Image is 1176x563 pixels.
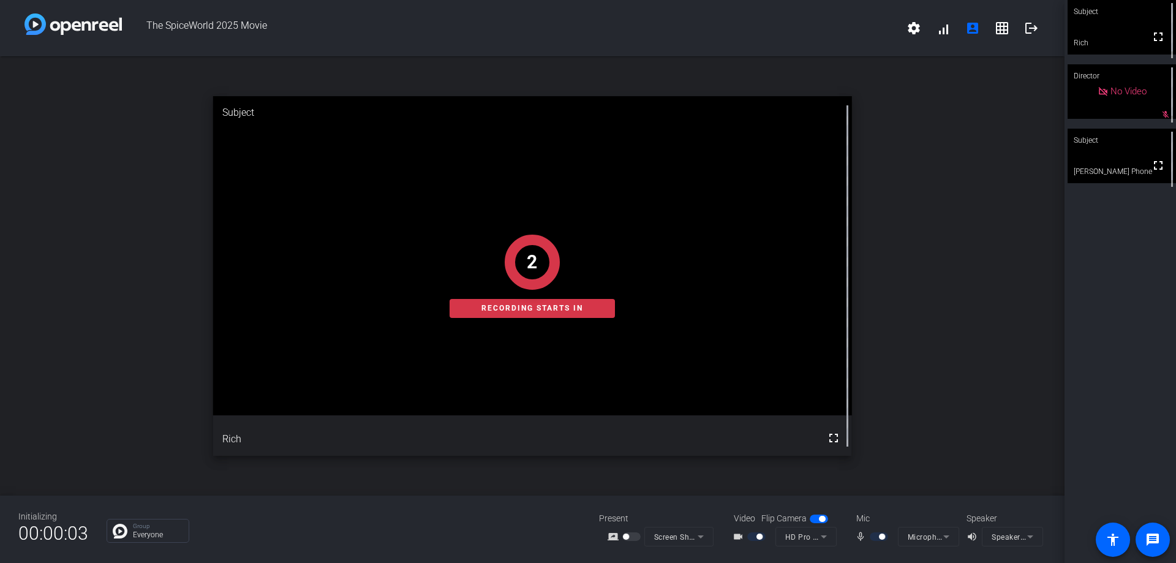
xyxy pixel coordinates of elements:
[995,21,1009,36] mat-icon: grid_on
[133,531,183,538] p: Everyone
[967,529,981,544] mat-icon: volume_up
[133,523,183,529] p: Group
[965,21,980,36] mat-icon: account_box
[599,512,722,525] div: Present
[1151,29,1166,44] mat-icon: fullscreen
[1024,21,1039,36] mat-icon: logout
[1151,158,1166,173] mat-icon: fullscreen
[907,21,921,36] mat-icon: settings
[24,13,122,35] img: white-gradient.svg
[608,529,622,544] mat-icon: screen_share_outline
[855,529,870,544] mat-icon: mic_none
[113,524,127,538] img: Chat Icon
[844,512,967,525] div: Mic
[967,512,1040,525] div: Speaker
[1145,532,1160,547] mat-icon: message
[18,510,88,523] div: Initializing
[1106,532,1120,547] mat-icon: accessibility
[1110,86,1147,97] span: No Video
[122,13,899,43] span: The SpiceWorld 2025 Movie
[213,96,852,129] div: Subject
[1068,129,1176,152] div: Subject
[18,518,88,548] span: 00:00:03
[1068,64,1176,88] div: Director
[733,529,747,544] mat-icon: videocam_outline
[450,299,615,318] div: Recording starts in
[929,13,958,43] button: signal_cellular_alt
[734,512,755,525] span: Video
[761,512,807,525] span: Flip Camera
[527,248,537,276] div: 2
